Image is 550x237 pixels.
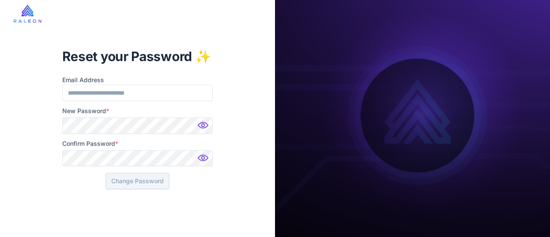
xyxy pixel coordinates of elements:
label: Confirm Password [62,139,213,148]
img: raleon-logo-whitebg.9aac0268.jpg [14,5,41,23]
label: Email Address [62,75,213,85]
img: Password hidden [196,119,213,136]
button: Change Password [106,173,169,189]
label: New Password [62,106,213,116]
img: Password hidden [196,152,213,169]
h1: Reset your Password ✨ [62,48,213,65]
